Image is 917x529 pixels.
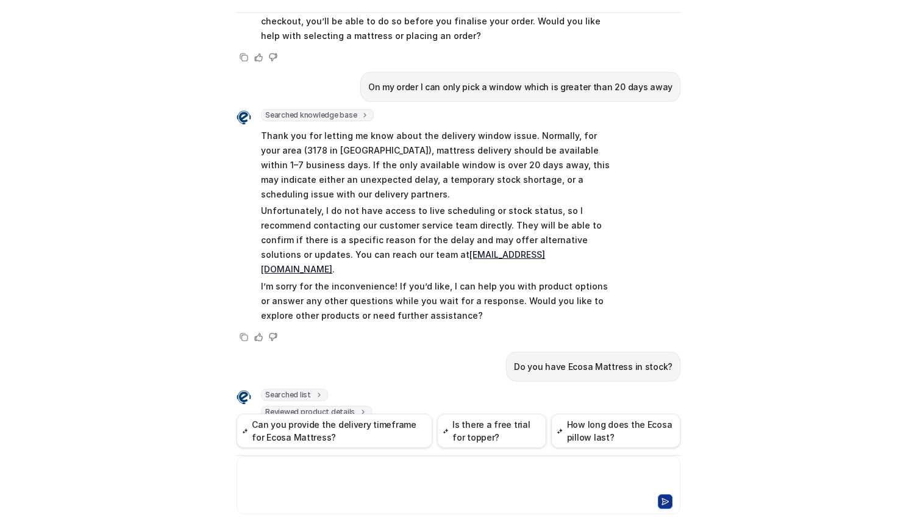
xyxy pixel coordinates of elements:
button: Can you provide the delivery timeframe for Ecosa Mattress? [237,414,432,448]
img: Widget [237,390,251,405]
p: Thank you for letting me know about the delivery window issue. Normally, for your area (3178 in [... [261,129,618,202]
img: Widget [237,110,251,125]
button: Is there a free trial for topper? [437,414,546,448]
p: I’m sorry for the inconvenience! If you’d like, I can help you with product options or answer any... [261,279,618,323]
span: Searched list [261,389,328,401]
button: How long does the Ecosa pillow last? [551,414,680,448]
p: Do you have Ecosa Mattress in stock? [514,360,673,374]
span: Searched knowledge base [261,109,374,121]
span: Reviewed product details [261,406,372,418]
p: On my order I can only pick a window which is greater than 20 days away [368,80,673,94]
p: Unfortunately, I do not have access to live scheduling or stock status, so I recommend contacting... [261,204,618,277]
